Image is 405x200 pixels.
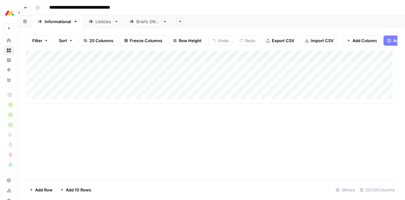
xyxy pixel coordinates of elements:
button: Filter [28,35,52,46]
button: 20 Columns [79,35,117,46]
a: Informational [32,15,83,28]
a: Opportunities [4,65,14,75]
button: Freeze Columns [120,35,166,46]
button: Export CSV [262,35,298,46]
a: Settings [4,175,14,185]
a: Home [4,35,14,46]
span: Export CSV [272,37,294,44]
div: Briefs ONLY [136,18,160,25]
button: Workspace: Monday.com [4,5,14,21]
img: Monday.com Logo [4,7,15,19]
div: Listicles [96,18,112,25]
button: Redo [235,35,259,46]
span: Add Column [352,37,377,44]
a: Listicles [83,15,124,28]
span: Filter [32,37,42,44]
span: Redo [245,37,255,44]
button: Import CSV [301,35,338,46]
span: 20 Columns [89,37,113,44]
button: Sort [55,35,77,46]
a: Your Data [4,75,14,85]
button: Add Row [26,185,56,195]
button: Undo [208,35,233,46]
span: Sort [59,37,67,44]
a: Usage [4,185,14,196]
span: Freeze Columns [130,37,162,44]
span: Row Height [179,37,202,44]
a: Browse [4,45,14,55]
div: Informational [45,18,71,25]
button: Add Column [343,35,381,46]
div: 20/20 Columns [357,185,397,195]
a: Insights [4,55,14,65]
div: 3 Rows [333,185,357,195]
button: Row Height [169,35,206,46]
a: Briefs ONLY [124,15,172,28]
span: Add Row [35,187,53,193]
span: Import CSV [311,37,333,44]
span: Undo [218,37,229,44]
button: Add 10 Rows [56,185,95,195]
span: Add 10 Rows [66,187,91,193]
